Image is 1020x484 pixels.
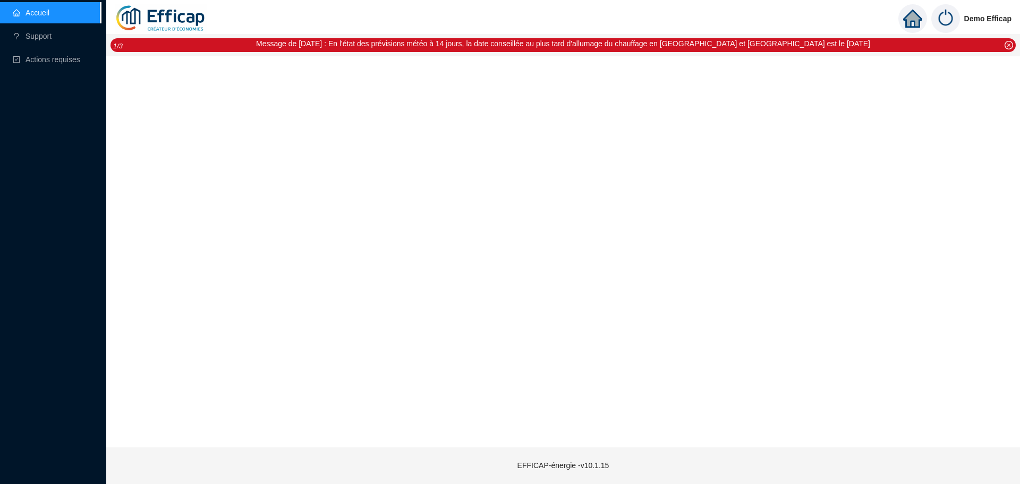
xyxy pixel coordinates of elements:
i: 1 / 3 [113,42,123,50]
div: Message de [DATE] : En l'état des prévisions météo à 14 jours, la date conseillée au plus tard d'... [256,38,870,49]
img: power [931,4,960,33]
span: check-square [13,56,20,63]
a: homeAccueil [13,9,49,17]
span: home [903,9,922,28]
span: EFFICAP-énergie - v10.1.15 [517,461,609,470]
span: Actions requises [25,55,80,64]
a: questionSupport [13,32,52,40]
span: close-circle [1005,41,1013,49]
span: Demo Efficap [964,2,1011,36]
